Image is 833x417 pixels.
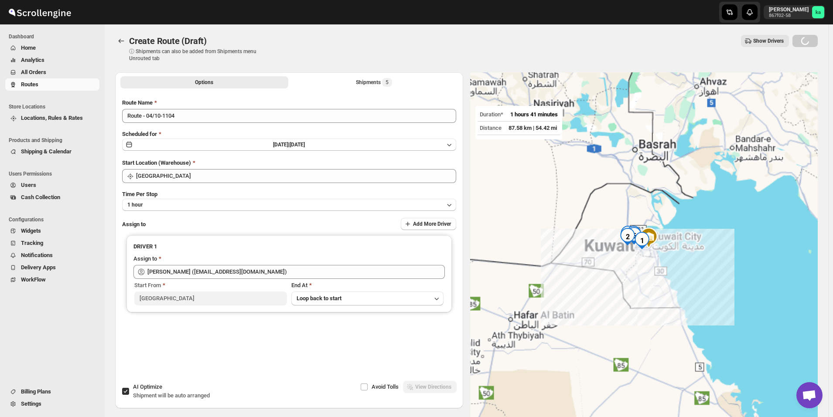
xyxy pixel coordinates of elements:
[147,265,445,279] input: Search assignee
[5,146,99,158] button: Shipping & Calendar
[291,281,444,290] div: End At
[615,224,640,249] div: 2
[5,237,99,249] button: Tracking
[5,274,99,286] button: WorkFlow
[622,224,646,248] div: 5
[386,79,389,86] span: 5
[5,42,99,54] button: Home
[812,6,824,18] span: khaled alrashidi
[5,179,99,191] button: Users
[115,92,463,372] div: All Route Options
[290,142,305,148] span: [DATE]
[9,216,100,223] span: Configurations
[816,10,821,15] text: ka
[21,148,72,155] span: Shipping & Calendar
[122,159,191,166] span: Start Location (Warehouse)
[401,218,456,230] button: Add More Driver
[5,112,99,124] button: Locations, Rules & Rates
[21,182,36,188] span: Users
[5,249,99,261] button: Notifications
[9,33,100,40] span: Dashboard
[21,276,46,283] span: WorkFlow
[21,69,46,75] span: All Orders
[5,191,99,203] button: Cash Collection
[21,81,38,88] span: Routes
[764,5,825,19] button: User menu
[134,282,161,288] span: Start From
[21,264,56,271] span: Delivery Apps
[753,37,784,44] span: Show Drivers
[115,35,127,47] button: Routes
[21,227,41,234] span: Widgets
[5,54,99,66] button: Analytics
[5,398,99,410] button: Settings
[9,137,100,144] span: Products and Shipping
[480,111,503,118] span: Duration*
[120,76,288,88] button: All Route Options
[9,170,100,177] span: Users Permissions
[133,242,445,251] h3: DRIVER 1
[509,125,557,131] span: 87.58 km | 54.42 mi
[413,220,451,227] span: Add More Driver
[5,386,99,398] button: Billing Plans
[796,382,823,408] div: Open chat
[510,111,558,118] span: 1 hours 41 minutes
[616,222,640,247] div: 3
[297,295,341,302] span: Loop back to start
[372,383,399,390] span: Avoid Tolls
[5,78,99,91] button: Routes
[136,169,456,183] input: Search location
[273,142,290,148] span: [DATE] |
[5,225,99,237] button: Widgets
[290,76,458,88] button: Selected Shipments
[5,261,99,274] button: Delivery Apps
[21,240,43,246] span: Tracking
[21,115,83,121] span: Locations, Rules & Rates
[127,201,143,208] span: 1 hour
[291,292,444,305] button: Loop back to start
[133,254,157,263] div: Assign to
[122,139,456,151] button: [DATE]|[DATE]
[7,1,72,23] img: ScrollEngine
[122,131,157,137] span: Scheduled for
[630,228,654,253] div: 1
[21,194,60,200] span: Cash Collection
[122,191,157,197] span: Time Per Stop
[621,222,646,247] div: 4
[21,252,53,258] span: Notifications
[21,57,44,63] span: Analytics
[21,44,36,51] span: Home
[195,79,213,86] span: Options
[122,99,153,106] span: Route Name
[129,36,207,46] span: Create Route (Draft)
[122,109,456,123] input: Eg: Bengaluru Route
[9,103,100,110] span: Store Locations
[122,199,456,211] button: 1 hour
[480,125,502,131] span: Distance
[21,400,41,407] span: Settings
[133,383,162,390] span: AI Optimize
[769,13,809,18] p: 867f02-58
[769,6,809,13] p: [PERSON_NAME]
[741,35,789,47] button: Show Drivers
[129,48,266,62] p: ⓘ Shipments can also be added from Shipments menu Unrouted tab
[21,388,51,395] span: Billing Plans
[133,392,210,399] span: Shipment will be auto arranged
[5,66,99,78] button: All Orders
[122,221,146,227] span: Assign to
[356,78,392,87] div: Shipments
